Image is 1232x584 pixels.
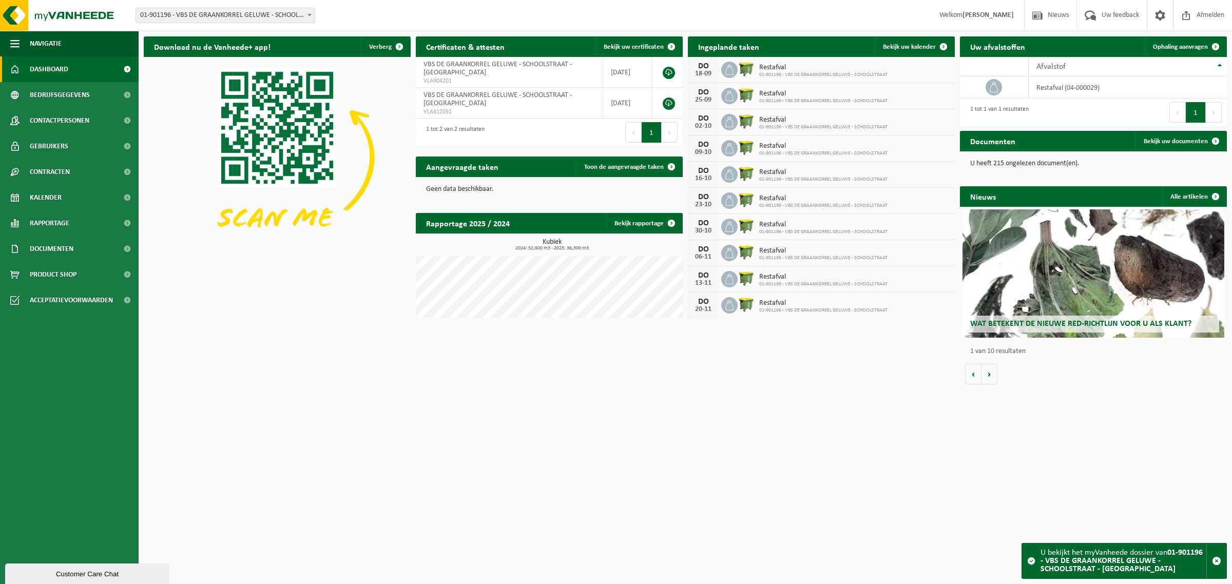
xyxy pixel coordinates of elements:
[759,64,888,72] span: Restafval
[421,121,485,144] div: 1 tot 2 van 2 resultaten
[759,281,888,287] span: 01-901196 - VBS DE GRAANKORREL GELUWE - SCHOOLSTRAAT
[759,299,888,307] span: Restafval
[693,70,714,77] div: 18-09
[423,61,572,76] span: VBS DE GRAANKORREL GELUWE - SCHOOLSTRAAT - [GEOGRAPHIC_DATA]
[1036,63,1066,71] span: Afvalstof
[738,60,755,77] img: WB-1100-HPE-GN-50
[606,213,682,233] a: Bekijk rapportage
[1135,131,1226,151] a: Bekijk uw documenten
[962,209,1224,338] a: Wat betekent de nieuwe RED-richtlijn voor u als klant?
[423,91,572,107] span: VBS DE GRAANKORREL GELUWE - SCHOOLSTRAAT - [GEOGRAPHIC_DATA]
[423,77,595,85] span: VLA904201
[875,36,954,57] a: Bekijk uw kalender
[759,72,888,78] span: 01-901196 - VBS DE GRAANKORREL GELUWE - SCHOOLSTRAAT
[30,56,68,82] span: Dashboard
[759,142,888,150] span: Restafval
[759,229,888,235] span: 01-901196 - VBS DE GRAANKORREL GELUWE - SCHOOLSTRAAT
[30,133,68,159] span: Gebruikers
[693,306,714,313] div: 20-11
[965,101,1029,124] div: 1 tot 1 van 1 resultaten
[738,191,755,208] img: WB-1100-HPE-GN-50
[693,167,714,175] div: DO
[960,36,1035,56] h2: Uw afvalstoffen
[759,150,888,157] span: 01-901196 - VBS DE GRAANKORREL GELUWE - SCHOOLSTRAAT
[738,139,755,156] img: WB-1100-HPE-GN-50
[426,186,672,193] p: Geen data beschikbaar.
[423,108,595,116] span: VLA612092
[30,236,73,262] span: Documenten
[30,108,89,133] span: Contactpersonen
[693,271,714,280] div: DO
[970,320,1191,328] span: Wat betekent de nieuwe RED-richtlijn voor u als klant?
[688,36,769,56] h2: Ingeplande taken
[738,269,755,287] img: WB-1100-HPE-GN-50
[962,11,1014,19] strong: [PERSON_NAME]
[1041,543,1206,578] div: U bekijkt het myVanheede dossier van
[693,123,714,130] div: 02-10
[416,36,515,56] h2: Certificaten & attesten
[693,62,714,70] div: DO
[30,82,90,108] span: Bedrijfsgegevens
[693,114,714,123] div: DO
[576,157,682,177] a: Toon de aangevraagde taken
[960,186,1006,206] h2: Nieuws
[1145,36,1226,57] a: Ophaling aanvragen
[30,185,62,210] span: Kalender
[30,287,113,313] span: Acceptatievoorwaarden
[883,44,936,50] span: Bekijk uw kalender
[1169,102,1186,123] button: Previous
[759,194,888,203] span: Restafval
[1186,102,1206,123] button: 1
[693,219,714,227] div: DO
[604,44,664,50] span: Bekijk uw certificaten
[693,88,714,96] div: DO
[738,296,755,313] img: WB-1100-HPE-GN-50
[693,245,714,254] div: DO
[759,221,888,229] span: Restafval
[1162,186,1226,207] a: Alle artikelen
[965,364,981,384] button: Vorige
[693,254,714,261] div: 06-11
[759,273,888,281] span: Restafval
[759,177,888,183] span: 01-901196 - VBS DE GRAANKORREL GELUWE - SCHOOLSTRAAT
[693,193,714,201] div: DO
[416,157,509,177] h2: Aangevraagde taken
[960,131,1026,151] h2: Documenten
[30,159,70,185] span: Contracten
[136,8,315,23] span: 01-901196 - VBS DE GRAANKORREL GELUWE - SCHOOLSTRAAT - GELUWE
[625,122,642,143] button: Previous
[421,246,683,251] span: 2024: 52,800 m3 - 2025: 36,300 m3
[642,122,662,143] button: 1
[970,160,1217,167] p: U heeft 215 ongelezen document(en).
[361,36,410,57] button: Verberg
[1206,102,1222,123] button: Next
[5,561,171,584] iframe: chat widget
[759,124,888,130] span: 01-901196 - VBS DE GRAANKORREL GELUWE - SCHOOLSTRAAT
[144,36,281,56] h2: Download nu de Vanheede+ app!
[981,364,997,384] button: Volgende
[30,262,76,287] span: Product Shop
[970,348,1222,355] p: 1 van 10 resultaten
[693,141,714,149] div: DO
[693,175,714,182] div: 16-10
[662,122,678,143] button: Next
[738,243,755,261] img: WB-1100-HPE-GN-50
[30,210,69,236] span: Rapportage
[595,36,682,57] a: Bekijk uw certificaten
[30,31,62,56] span: Navigatie
[1144,138,1208,145] span: Bekijk uw documenten
[693,298,714,306] div: DO
[136,8,315,23] span: 01-901196 - VBS DE GRAANKORREL GELUWE - SCHOOLSTRAAT - GELUWE
[759,98,888,104] span: 01-901196 - VBS DE GRAANKORREL GELUWE - SCHOOLSTRAAT
[693,280,714,287] div: 13-11
[693,227,714,235] div: 30-10
[759,90,888,98] span: Restafval
[693,149,714,156] div: 09-10
[144,57,411,257] img: Download de VHEPlus App
[1153,44,1208,50] span: Ophaling aanvragen
[693,96,714,104] div: 25-09
[603,88,652,119] td: [DATE]
[603,57,652,88] td: [DATE]
[416,213,520,233] h2: Rapportage 2025 / 2024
